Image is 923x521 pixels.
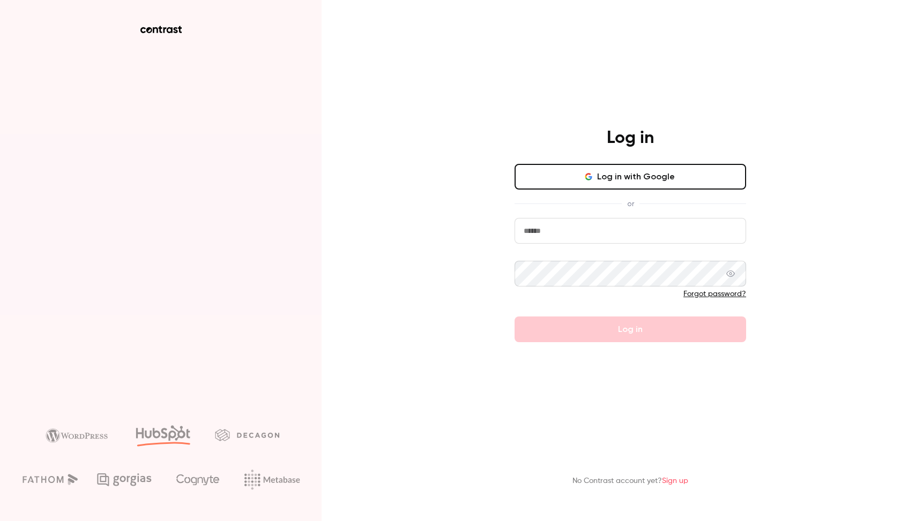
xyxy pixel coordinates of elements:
[662,477,688,485] a: Sign up
[607,127,654,149] h4: Log in
[215,429,279,441] img: decagon
[515,164,746,190] button: Log in with Google
[572,475,688,487] p: No Contrast account yet?
[622,198,639,209] span: or
[683,290,746,298] a: Forgot password?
